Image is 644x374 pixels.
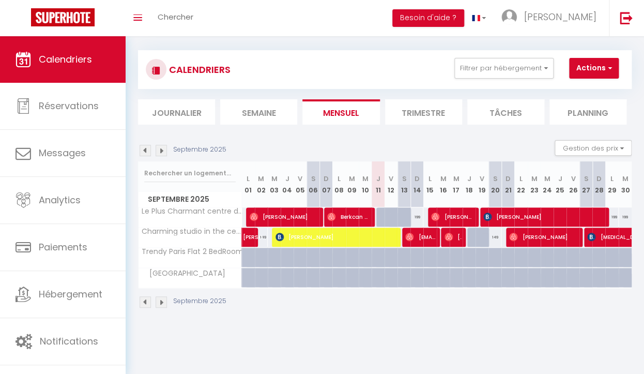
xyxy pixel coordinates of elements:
abbr: M [531,174,537,184]
span: Septembre 2025 [139,192,241,207]
button: Gestion des prix [555,140,632,156]
span: Berkcan Aman [327,207,370,227]
img: logout [620,11,633,24]
abbr: J [558,174,562,184]
span: [GEOGRAPHIC_DATA] [140,268,228,279]
abbr: M [440,174,446,184]
span: Analytics [39,193,81,206]
abbr: S [311,174,315,184]
th: 18 [463,161,476,207]
th: 09 [346,161,359,207]
li: Trimestre [385,99,462,125]
th: 14 [410,161,423,207]
th: 17 [450,161,463,207]
abbr: D [596,174,602,184]
th: 23 [528,161,541,207]
li: Semaine [220,99,297,125]
abbr: S [402,174,406,184]
img: Super Booking [31,8,95,26]
p: Septembre 2025 [173,296,226,306]
th: 16 [437,161,450,207]
img: ... [501,9,517,25]
div: 199 [619,207,632,227]
span: Chercher [158,11,193,22]
span: [PERSON_NAME] [483,207,604,227]
th: 05 [294,161,306,207]
li: Mensuel [302,99,379,125]
span: Messages [39,146,86,159]
abbr: M [349,174,355,184]
abbr: L [247,174,250,184]
abbr: L [338,174,341,184]
div: 199 [605,207,618,227]
abbr: M [258,174,264,184]
button: Filtrer par hébergement [454,58,554,79]
abbr: V [389,174,393,184]
input: Rechercher un logement... [144,164,236,183]
span: Paiements [39,241,87,253]
span: Calendriers [39,53,92,66]
th: 02 [255,161,268,207]
abbr: M [362,174,368,184]
th: 13 [397,161,410,207]
abbr: D [415,174,420,184]
th: 29 [605,161,618,207]
th: 28 [592,161,605,207]
li: Planning [549,99,626,125]
th: 08 [332,161,345,207]
th: 11 [372,161,385,207]
span: Le Plus Charmant centre de [GEOGRAPHIC_DATA] [140,207,243,215]
span: Trendy Paris Flat 2 BedRoom [140,248,243,256]
span: [EMAIL_ADDRESS][DOMAIN_NAME] L [444,227,462,247]
li: Journalier [138,99,215,125]
button: Besoin d'aide ? [392,9,464,27]
span: Notifications [40,335,98,348]
th: 03 [268,161,281,207]
abbr: V [571,174,575,184]
button: Ouvrir le widget de chat LiveChat [8,4,39,35]
abbr: V [298,174,302,184]
span: [PERSON_NAME] [243,222,267,242]
th: 25 [554,161,566,207]
abbr: D [324,174,329,184]
p: Septembre 2025 [173,145,226,155]
th: 19 [476,161,488,207]
li: Tâches [467,99,544,125]
abbr: L [519,174,523,184]
th: 12 [385,161,397,207]
span: Charming studio in the center north of [GEOGRAPHIC_DATA] [140,228,243,235]
th: 24 [541,161,554,207]
div: 149 [488,228,501,247]
abbr: M [453,174,459,184]
th: 07 [319,161,332,207]
a: [PERSON_NAME] [238,228,251,247]
abbr: S [584,174,588,184]
abbr: L [610,174,614,184]
th: 04 [281,161,294,207]
th: 01 [242,161,255,207]
abbr: V [480,174,484,184]
abbr: M [544,174,550,184]
th: 21 [501,161,514,207]
th: 10 [359,161,372,207]
th: 26 [566,161,579,207]
button: Actions [569,58,619,79]
span: Hébergement [39,288,102,301]
span: [PERSON_NAME] [275,227,396,247]
th: 30 [619,161,632,207]
abbr: L [428,174,432,184]
span: [PERSON_NAME] [524,10,596,23]
span: Réservations [39,99,99,112]
th: 20 [488,161,501,207]
abbr: J [376,174,380,184]
span: [PERSON_NAME] [431,207,474,227]
th: 22 [514,161,527,207]
th: 06 [306,161,319,207]
th: 27 [579,161,592,207]
abbr: M [622,174,628,184]
span: [EMAIL_ADDRESS][DOMAIN_NAME] [PERSON_NAME] [405,227,435,247]
abbr: D [505,174,511,184]
span: [PERSON_NAME] [250,207,318,227]
abbr: J [467,174,471,184]
abbr: M [271,174,277,184]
